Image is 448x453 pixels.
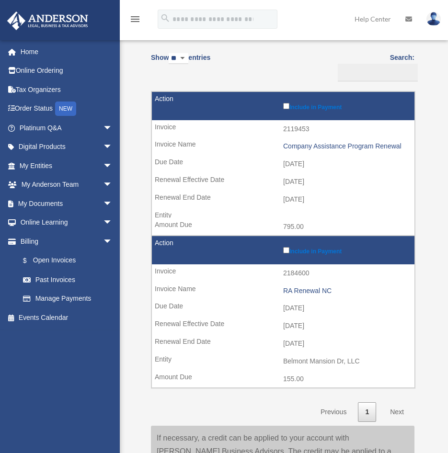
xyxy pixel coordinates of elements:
div: RA Renewal NC [283,287,410,295]
td: [DATE] [152,335,414,353]
a: Tax Organizers [7,80,127,99]
span: arrow_drop_down [103,137,122,157]
span: arrow_drop_down [103,118,122,138]
a: $Open Invoices [13,251,117,271]
td: Belmont Mansion Dr, LLC [152,352,414,371]
a: My Entitiesarrow_drop_down [7,156,127,175]
a: Past Invoices [13,270,122,289]
label: Include in Payment [283,101,410,111]
td: [DATE] [152,173,414,191]
a: Previous [313,402,354,422]
a: Digital Productsarrow_drop_down [7,137,127,157]
i: menu [129,13,141,25]
input: Include in Payment [283,247,289,253]
a: Events Calendar [7,308,127,327]
label: Include in Payment [283,245,410,255]
span: arrow_drop_down [103,175,122,195]
label: Search: [334,52,414,81]
a: 1 [358,402,376,422]
td: [DATE] [152,191,414,209]
a: menu [129,17,141,25]
a: Order StatusNEW [7,99,127,119]
img: User Pic [426,12,441,26]
a: Online Ordering [7,61,127,80]
a: My Anderson Teamarrow_drop_down [7,175,127,194]
a: Next [383,402,411,422]
div: NEW [55,102,76,116]
span: arrow_drop_down [103,194,122,214]
img: Anderson Advisors Platinum Portal [4,11,91,30]
td: 2184600 [152,264,414,283]
td: 155.00 [152,370,414,388]
a: Manage Payments [13,289,122,308]
td: 2119453 [152,120,414,138]
td: 795.00 [152,218,414,236]
td: [DATE] [152,155,414,173]
input: Include in Payment [283,103,289,109]
span: arrow_drop_down [103,156,122,176]
td: [DATE] [152,317,414,335]
a: Platinum Q&Aarrow_drop_down [7,118,127,137]
input: Search: [338,64,418,82]
div: Company Assistance Program Renewal [283,142,410,150]
a: Home [7,42,127,61]
span: arrow_drop_down [103,213,122,233]
i: search [160,13,171,23]
a: Billingarrow_drop_down [7,232,122,251]
a: Online Learningarrow_drop_down [7,213,127,232]
span: arrow_drop_down [103,232,122,251]
td: [DATE] [152,299,414,317]
span: $ [28,255,33,267]
label: Show entries [151,52,210,74]
a: My Documentsarrow_drop_down [7,194,127,213]
select: Showentries [169,53,188,64]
